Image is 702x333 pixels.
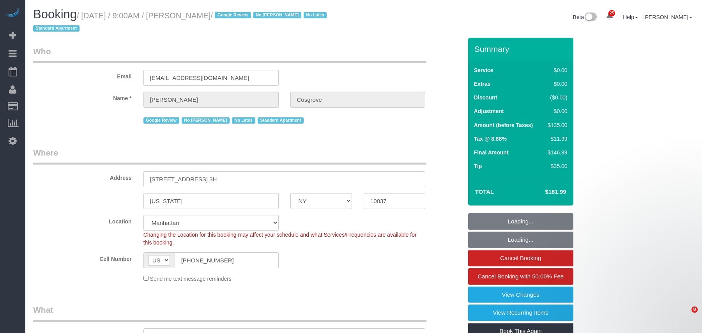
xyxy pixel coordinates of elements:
a: View Changes [468,287,573,303]
input: Zip Code [364,193,425,209]
span: No [PERSON_NAME] [182,117,230,124]
span: No Lates [304,12,327,18]
div: $0.00 [545,66,567,74]
label: Address [27,171,138,182]
span: 8 [691,306,698,313]
legend: What [33,304,426,322]
input: Email [143,70,279,86]
span: Changing the Location for this booking may affect your schedule and what Services/Frequencies are... [143,232,417,246]
div: ($0.00) [545,94,567,101]
div: $35.00 [545,162,567,170]
div: $135.00 [545,121,567,129]
iframe: Intercom live chat [675,306,694,325]
a: Cancel Booking with 50.00% Fee [468,268,573,285]
label: Discount [474,94,497,101]
a: Beta [573,14,597,20]
span: No Lates [232,117,255,124]
input: First Name [143,92,279,108]
div: $11.99 [545,135,567,143]
span: Send me text message reminders [150,276,232,282]
a: View Recurring Items [468,305,573,321]
a: Help [623,14,638,20]
div: $0.00 [545,80,567,88]
label: Tax @ 8.88% [474,135,507,143]
label: Final Amount [474,149,509,156]
legend: Who [33,46,426,63]
span: No [PERSON_NAME] [253,12,301,18]
a: 25 [602,8,617,25]
a: Cancel Booking [468,250,573,266]
span: Standard Apartment [33,25,80,32]
span: Cancel Booking with 50.00% Fee [477,273,564,280]
span: 25 [608,10,615,16]
span: Standard Apartment [258,117,304,124]
h4: $181.99 [522,189,566,195]
input: Last Name [290,92,426,108]
div: $146.99 [545,149,567,156]
label: Name * [27,92,138,102]
legend: Where [33,147,426,165]
span: Booking [33,7,77,21]
span: Google Review [143,117,179,124]
a: [PERSON_NAME] [644,14,692,20]
input: Cell Number [175,252,279,268]
h3: Summary [474,44,569,53]
img: Automaid Logo [5,8,20,19]
div: $0.00 [545,107,567,115]
strong: Total [475,188,494,195]
label: Amount (before Taxes) [474,121,533,129]
small: / [DATE] / 9:00AM / [PERSON_NAME] [33,11,329,33]
img: New interface [584,12,597,23]
label: Tip [474,162,482,170]
label: Service [474,66,493,74]
input: City [143,193,279,209]
label: Cell Number [27,252,138,263]
label: Extras [474,80,491,88]
span: Google Review [215,12,251,18]
label: Email [27,70,138,80]
label: Location [27,215,138,225]
label: Adjustment [474,107,504,115]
